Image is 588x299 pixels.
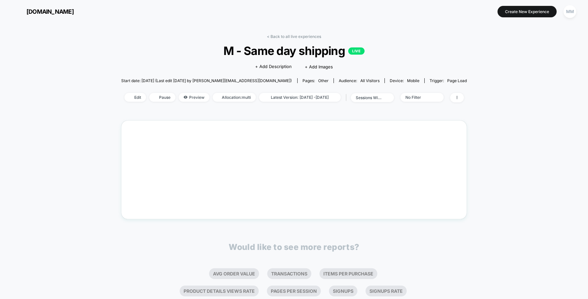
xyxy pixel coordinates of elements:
p: LIVE [348,47,365,55]
span: Preview [179,93,209,102]
div: MM [563,5,576,18]
span: other [318,78,329,83]
span: + Add Images [305,64,333,69]
p: Would like to see more reports? [229,242,359,252]
span: [DOMAIN_NAME] [26,8,74,15]
div: No Filter [405,95,432,100]
li: Product Details Views Rate [180,286,259,296]
span: Pause [149,93,175,102]
span: Allocation: multi [213,93,256,102]
div: Pages: [302,78,329,83]
li: Signups Rate [366,286,407,296]
span: | [344,93,351,102]
li: Avg Order Value [209,268,259,279]
li: Items Per Purchase [319,268,377,279]
button: [DOMAIN_NAME] [10,6,76,17]
span: Page Load [447,78,467,83]
div: sessions with impression [356,95,382,100]
span: Start date: [DATE] (Last edit [DATE] by [PERSON_NAME][EMAIL_ADDRESS][DOMAIN_NAME]) [121,78,292,83]
li: Signups [329,286,357,296]
span: Edit [124,93,146,102]
a: < Back to all live experiences [267,34,321,39]
span: Latest Version: [DATE] - [DATE] [259,93,341,102]
span: M - Same day shipping [139,44,450,58]
button: MM [562,5,578,18]
span: All Visitors [360,78,380,83]
button: Create New Experience [498,6,557,17]
div: Audience: [339,78,380,83]
li: Pages Per Session [267,286,321,296]
span: Device: [384,78,424,83]
li: Transactions [267,268,311,279]
span: + Add Description [255,63,292,70]
div: Trigger: [430,78,467,83]
span: mobile [407,78,419,83]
